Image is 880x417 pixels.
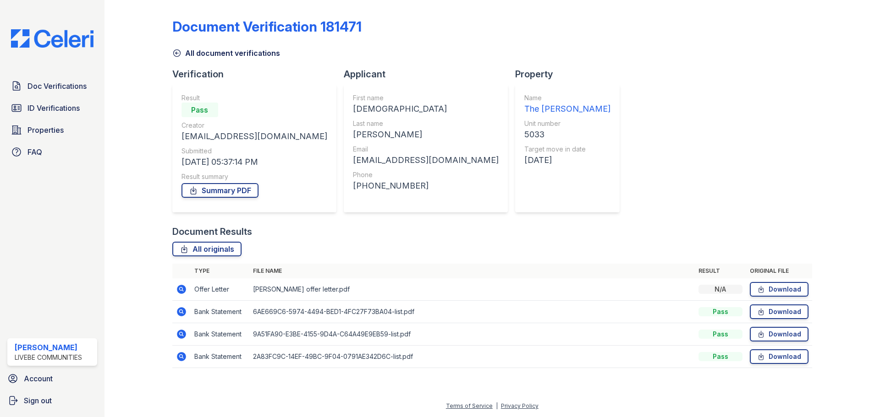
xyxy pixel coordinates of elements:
div: Phone [353,170,499,179]
td: Bank Statement [191,323,249,346]
td: Bank Statement [191,346,249,368]
div: Applicant [344,68,515,81]
a: Download [750,282,808,297]
a: Properties [7,121,97,139]
span: Doc Verifications [27,81,87,92]
a: Privacy Policy [501,402,539,409]
td: 6AE669C6-5974-4494-BED1-4FC27F73BA04-list.pdf [249,301,695,323]
span: Account [24,373,53,384]
a: Sign out [4,391,101,410]
div: Pass [698,352,742,361]
div: Pass [698,330,742,339]
a: ID Verifications [7,99,97,117]
div: Result [181,93,327,103]
td: Offer Letter [191,278,249,301]
th: Type [191,264,249,278]
div: Submitted [181,146,327,156]
span: FAQ [27,146,42,157]
div: [PERSON_NAME] [15,342,82,353]
div: N/A [698,285,742,294]
span: Sign out [24,395,52,406]
div: [DATE] 05:37:14 PM [181,156,327,168]
div: Document Results [172,225,252,238]
div: [EMAIL_ADDRESS][DOMAIN_NAME] [353,154,499,167]
a: Terms of Service [446,402,493,409]
a: All originals [172,242,242,256]
div: [DEMOGRAPHIC_DATA] [353,103,499,115]
div: Pass [181,103,218,117]
a: Summary PDF [181,183,258,198]
a: Download [750,349,808,364]
div: Creator [181,121,327,130]
div: Unit number [524,119,610,128]
span: ID Verifications [27,103,80,114]
td: 9A51FA90-E3BE-4155-9D4A-C64A49E9EB59-list.pdf [249,323,695,346]
div: Last name [353,119,499,128]
a: Doc Verifications [7,77,97,95]
div: Name [524,93,610,103]
div: [EMAIL_ADDRESS][DOMAIN_NAME] [181,130,327,143]
div: Document Verification 181471 [172,18,362,35]
div: | [496,402,498,409]
div: Result summary [181,172,327,181]
div: [PERSON_NAME] [353,128,499,141]
td: Bank Statement [191,301,249,323]
div: 5033 [524,128,610,141]
a: Name The [PERSON_NAME] [524,93,610,115]
div: LiveBe Communities [15,353,82,362]
div: Email [353,145,499,154]
iframe: chat widget [841,380,871,408]
div: [PHONE_NUMBER] [353,179,499,192]
a: FAQ [7,143,97,161]
div: The [PERSON_NAME] [524,103,610,115]
a: Download [750,327,808,341]
td: [PERSON_NAME] offer letter.pdf [249,278,695,301]
div: Property [515,68,627,81]
div: First name [353,93,499,103]
a: Account [4,369,101,388]
th: Original file [746,264,812,278]
th: File name [249,264,695,278]
td: 2A83FC9C-14EF-49BC-9F04-0791AE342D6C-list.pdf [249,346,695,368]
div: Target move in date [524,145,610,154]
div: [DATE] [524,154,610,167]
div: Pass [698,307,742,316]
div: Verification [172,68,344,81]
span: Properties [27,125,64,135]
a: All document verifications [172,48,280,59]
a: Download [750,304,808,319]
img: CE_Logo_Blue-a8612792a0a2168367f1c8372b55b34899dd931a85d93a1a3d3e32e68fde9ad4.png [4,29,101,48]
th: Result [695,264,746,278]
